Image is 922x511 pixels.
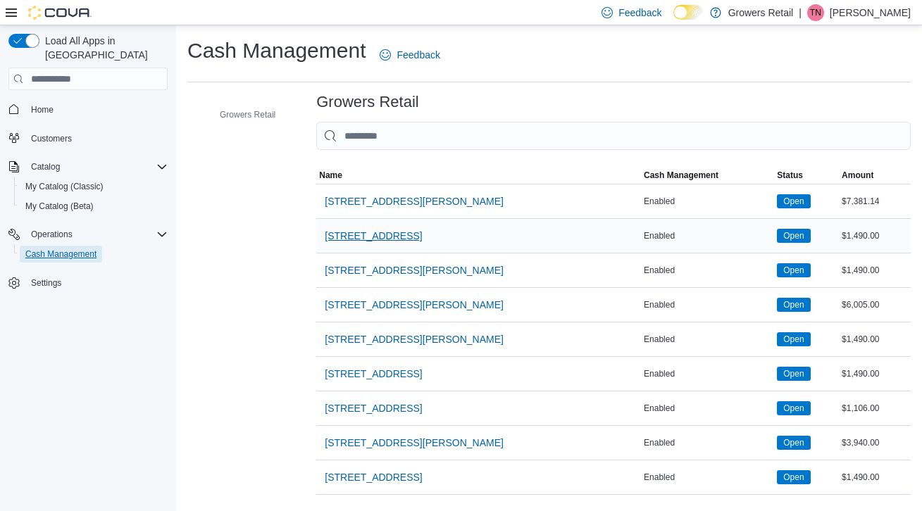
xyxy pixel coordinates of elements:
span: TN [810,4,821,21]
span: Cash Management [25,248,96,260]
span: Catalog [31,161,60,172]
div: $1,490.00 [839,227,911,244]
a: Cash Management [20,246,102,263]
a: Home [25,101,59,118]
span: Open [777,436,810,450]
span: Open [783,436,804,449]
div: Enabled [641,365,774,382]
span: Customers [25,130,168,147]
p: | [799,4,802,21]
span: Cash Management [20,246,168,263]
div: $7,381.14 [839,193,911,210]
button: Operations [3,225,173,244]
span: [STREET_ADDRESS][PERSON_NAME] [325,194,504,208]
span: Settings [31,277,61,289]
h3: Growers Retail [316,94,418,111]
div: Enabled [641,227,774,244]
button: Status [774,167,839,184]
span: Operations [25,226,168,243]
div: Enabled [641,193,774,210]
span: [STREET_ADDRESS] [325,470,422,484]
span: Growers Retail [220,109,275,120]
button: [STREET_ADDRESS] [319,394,428,422]
button: Name [316,167,641,184]
button: [STREET_ADDRESS][PERSON_NAME] [319,291,509,319]
button: Customers [3,128,173,149]
div: $1,490.00 [839,331,911,348]
span: My Catalog (Beta) [25,201,94,212]
span: Open [783,367,804,380]
span: Open [783,229,804,242]
div: $1,490.00 [839,469,911,486]
button: Cash Management [641,167,774,184]
button: [STREET_ADDRESS][PERSON_NAME] [319,429,509,457]
span: Open [777,401,810,415]
span: Load All Apps in [GEOGRAPHIC_DATA] [39,34,168,62]
span: Home [31,104,54,115]
span: Catalog [25,158,168,175]
span: [STREET_ADDRESS] [325,401,422,415]
button: My Catalog (Beta) [14,196,173,216]
span: Cash Management [644,170,718,181]
span: Open [777,298,810,312]
div: Enabled [641,434,774,451]
div: $1,106.00 [839,400,911,417]
button: Catalog [3,157,173,177]
div: $1,490.00 [839,365,911,382]
a: My Catalog (Classic) [20,178,109,195]
span: Open [783,333,804,346]
span: Feedback [618,6,661,20]
button: Catalog [25,158,66,175]
span: [STREET_ADDRESS][PERSON_NAME] [325,263,504,277]
span: Customers [31,133,72,144]
button: Amount [839,167,911,184]
button: [STREET_ADDRESS][PERSON_NAME] [319,325,509,353]
span: Operations [31,229,73,240]
button: Growers Retail [200,106,281,123]
span: My Catalog (Classic) [20,178,168,195]
a: Feedback [374,41,445,69]
button: My Catalog (Classic) [14,177,173,196]
button: Settings [3,272,173,293]
span: My Catalog (Classic) [25,181,104,192]
div: Enabled [641,331,774,348]
button: [STREET_ADDRESS] [319,463,428,491]
span: [STREET_ADDRESS] [325,367,422,381]
button: Home [3,99,173,119]
span: [STREET_ADDRESS][PERSON_NAME] [325,436,504,450]
button: [STREET_ADDRESS] [319,222,428,250]
span: [STREET_ADDRESS][PERSON_NAME] [325,298,504,312]
div: Enabled [641,469,774,486]
span: My Catalog (Beta) [20,198,168,215]
input: Dark Mode [673,5,703,20]
span: [STREET_ADDRESS] [325,229,422,243]
span: Open [777,194,810,208]
button: [STREET_ADDRESS] [319,360,428,388]
span: Status [777,170,803,181]
span: Home [25,100,168,118]
span: [STREET_ADDRESS][PERSON_NAME] [325,332,504,346]
p: [PERSON_NAME] [830,4,911,21]
span: Open [783,471,804,484]
p: Growers Retail [728,4,794,21]
span: Open [777,229,810,243]
button: Cash Management [14,244,173,264]
span: Open [783,402,804,415]
span: Settings [25,274,168,291]
span: Open [777,367,810,381]
div: Enabled [641,296,774,313]
nav: Complex example [8,93,168,329]
span: Open [783,298,804,311]
span: Feedback [397,48,440,62]
span: Name [319,170,342,181]
a: Settings [25,275,67,291]
span: Open [777,263,810,277]
a: My Catalog (Beta) [20,198,99,215]
span: Open [777,470,810,484]
button: [STREET_ADDRESS][PERSON_NAME] [319,187,509,215]
div: $3,940.00 [839,434,911,451]
span: Open [777,332,810,346]
h1: Cash Management [187,37,366,65]
span: Open [783,264,804,277]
